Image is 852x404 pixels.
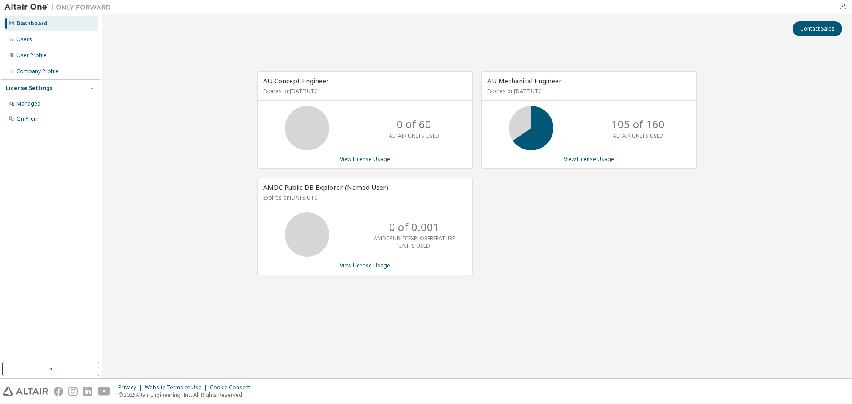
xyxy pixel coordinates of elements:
[16,100,41,107] div: Managed
[16,36,32,43] div: Users
[145,384,210,391] div: Website Terms of Use
[3,387,48,396] img: altair_logo.svg
[374,235,455,250] p: AMDCPUBLICEXPLORERFEATURE UNITS USED
[389,220,439,235] p: 0 of 0.001
[487,87,689,95] p: Expires on [DATE] UTC
[263,183,388,192] span: AMDC Public DB Explorer (Named User)
[68,387,78,396] img: instagram.svg
[263,194,465,201] p: Expires on [DATE] UTC
[54,387,63,396] img: facebook.svg
[613,132,663,140] p: ALTAIR UNITS USED
[793,21,842,36] button: Contact Sales
[340,155,390,163] a: View License Usage
[4,3,115,12] img: Altair One
[83,387,92,396] img: linkedin.svg
[16,52,47,59] div: User Profile
[340,262,390,269] a: View License Usage
[397,117,431,132] p: 0 of 60
[6,85,53,92] div: License Settings
[118,391,256,399] p: © 2025 Altair Engineering, Inc. All Rights Reserved.
[389,132,439,140] p: ALTAIR UNITS USED
[16,68,59,75] div: Company Profile
[564,155,614,163] a: View License Usage
[210,384,256,391] div: Cookie Consent
[611,117,665,132] p: 105 of 160
[263,87,465,95] p: Expires on [DATE] UTC
[98,387,110,396] img: youtube.svg
[16,20,47,27] div: Dashboard
[487,76,562,85] span: AU Mechanical Engineer
[118,384,145,391] div: Privacy
[16,115,39,122] div: On Prem
[263,76,329,85] span: AU Concept Engineer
